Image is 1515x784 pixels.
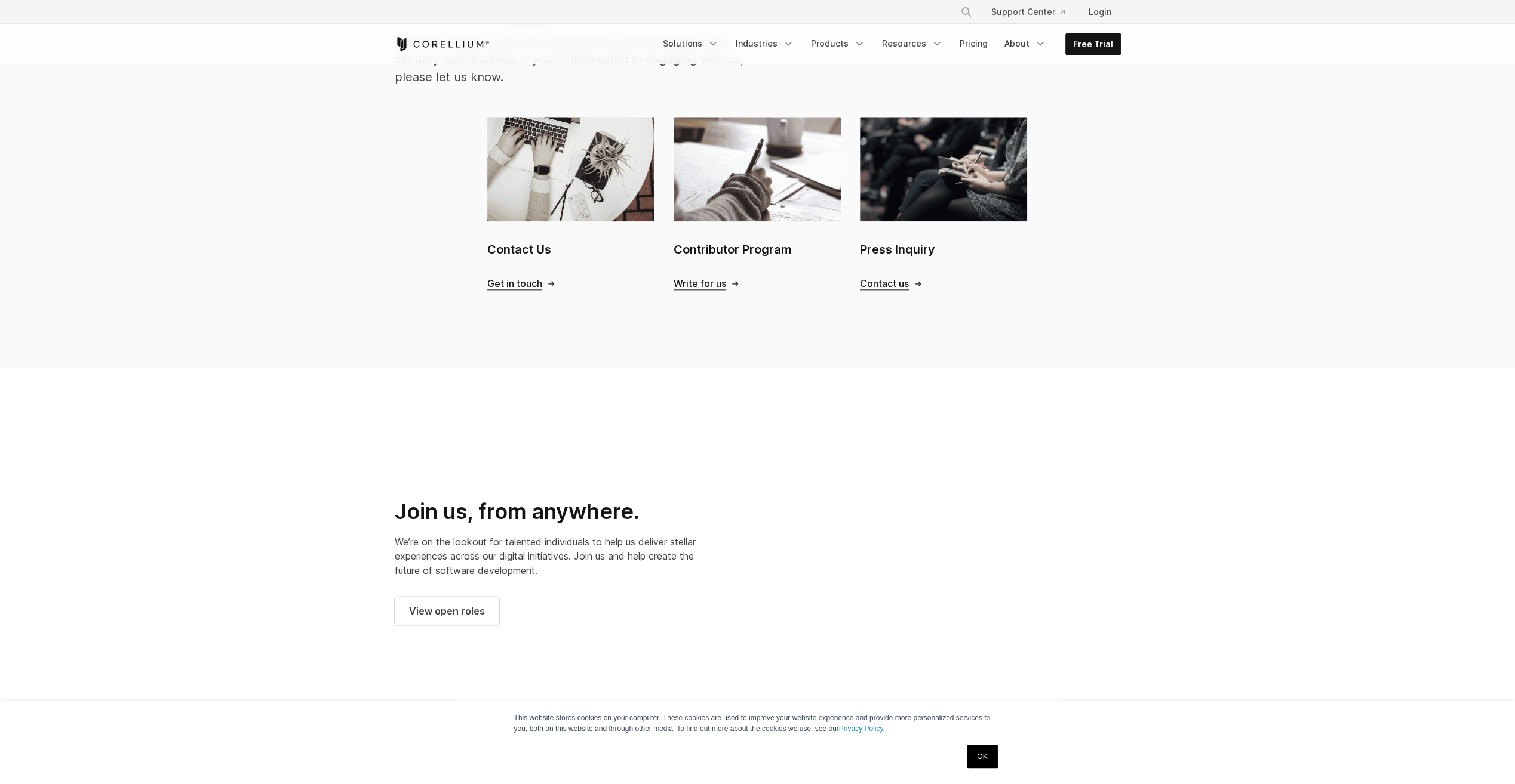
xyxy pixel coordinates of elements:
[839,724,885,733] a: Privacy Policy.
[982,1,1074,23] a: Support Center
[674,240,841,258] h2: Contributor Program
[1079,1,1121,23] a: Login
[860,117,1027,289] a: Press Inquiry Press Inquiry Contact us
[487,117,654,289] a: Contact Us Contact Us Get in touch
[656,33,1121,55] div: Navigation Menu
[860,117,1027,221] img: Press Inquiry
[409,604,485,618] span: View open roles
[946,1,1121,23] div: Navigation Menu
[997,33,1053,54] a: About
[860,240,1027,258] h2: Press Inquiry
[875,33,950,54] a: Resources
[656,33,726,54] a: Solutions
[395,498,700,525] h2: Join us, from anywhere.
[674,277,726,290] span: Write for us
[487,277,542,290] span: Get in touch
[967,745,997,768] a: OK
[395,37,490,51] a: Corellium Home
[487,117,654,221] img: Contact Us
[729,33,801,54] a: Industries
[674,117,841,289] a: Contributor Program Contributor Program Write for us
[955,1,977,23] button: Search
[1066,33,1120,55] a: Free Trial
[804,33,872,54] a: Products
[514,712,1001,734] p: This website stores cookies on your computer. These cookies are used to improve your website expe...
[952,33,995,54] a: Pricing
[860,277,909,290] span: Contact us
[395,535,700,578] p: We’re on the lookout for talented individuals to help us deliver stellar experiences across our d...
[395,597,499,625] a: View open roles
[487,240,654,258] h2: Contact Us
[674,117,841,221] img: Contributor Program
